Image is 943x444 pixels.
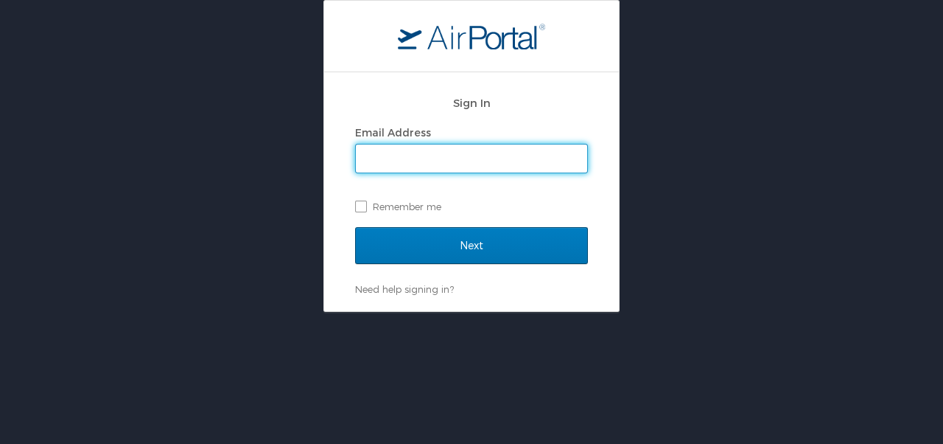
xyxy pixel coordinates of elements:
[355,283,454,295] a: Need help signing in?
[355,195,588,218] label: Remember me
[355,126,431,139] label: Email Address
[398,23,545,49] img: logo
[355,94,588,111] h2: Sign In
[355,227,588,264] input: Next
